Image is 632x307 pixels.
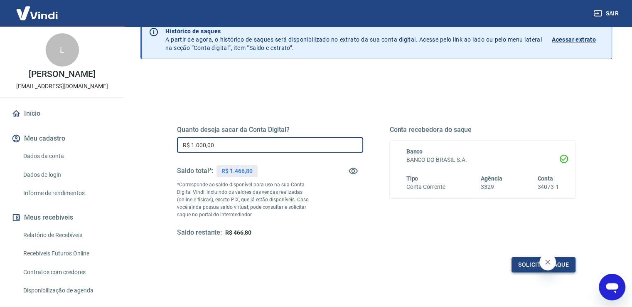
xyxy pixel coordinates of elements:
[539,254,556,270] iframe: Fechar mensagem
[406,156,559,164] h6: BANCO DO BRASIL S.A.
[177,167,213,175] h5: Saldo total*:
[537,175,553,182] span: Conta
[10,0,64,26] img: Vindi
[10,129,114,148] button: Meu cadastro
[20,166,114,183] a: Dados de login
[20,264,114,281] a: Contratos com credores
[390,126,576,134] h5: Conta recebedora do saque
[20,227,114,244] a: Relatório de Recebíveis
[29,70,95,79] p: [PERSON_NAME]
[46,33,79,67] div: L
[481,175,502,182] span: Agência
[16,82,108,91] p: [EMAIL_ADDRESS][DOMAIN_NAME]
[20,185,114,202] a: Informe de rendimentos
[20,282,114,299] a: Disponibilização de agenda
[406,183,445,191] h6: Conta Corrente
[406,175,418,182] span: Tipo
[165,27,542,35] p: Histórico de saques
[177,181,317,218] p: *Corresponde ao saldo disponível para uso na sua Conta Digital Vindi. Incluindo os valores das ve...
[225,229,251,236] span: R$ 466,80
[512,257,575,272] button: Solicitar saque
[406,148,423,155] span: Banco
[5,6,70,12] span: Olá! Precisa de ajuda?
[592,6,622,21] button: Sair
[10,104,114,123] a: Início
[20,148,114,165] a: Dados da conta
[552,35,596,44] p: Acessar extrato
[165,27,542,52] p: A partir de agora, o histórico de saques será disponibilizado no extrato da sua conta digital. Ac...
[10,208,114,227] button: Meus recebíveis
[221,167,252,176] p: R$ 1.466,80
[177,126,363,134] h5: Quanto deseja sacar da Conta Digital?
[20,245,114,262] a: Recebíveis Futuros Online
[177,228,222,237] h5: Saldo restante:
[481,183,502,191] h6: 3329
[537,183,559,191] h6: 34073-1
[599,274,625,300] iframe: Botão para abrir a janela de mensagens
[552,27,605,52] a: Acessar extrato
